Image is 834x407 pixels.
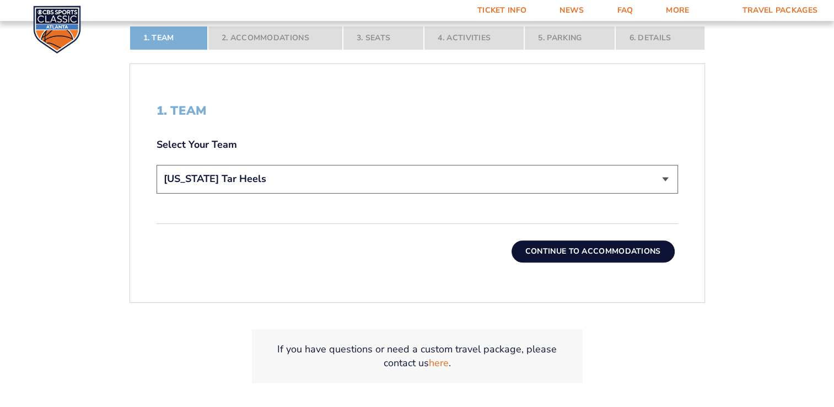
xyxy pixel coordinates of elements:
[157,138,678,152] label: Select Your Team
[33,6,81,53] img: CBS Sports Classic
[265,342,569,370] p: If you have questions or need a custom travel package, please contact us .
[512,240,675,263] button: Continue To Accommodations
[429,356,449,370] a: here
[157,104,678,118] h2: 1. Team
